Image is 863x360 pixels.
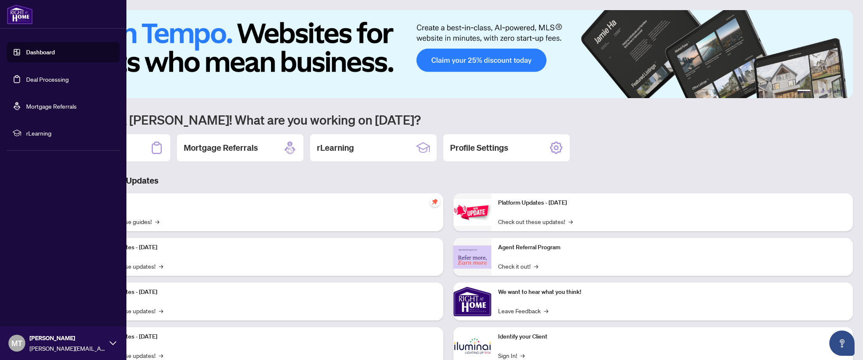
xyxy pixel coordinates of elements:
a: Deal Processing [26,75,69,83]
button: 1 [797,90,811,93]
h2: Profile Settings [450,142,508,154]
h3: Brokerage & Industry Updates [44,175,853,187]
button: 4 [828,90,831,93]
p: Self-Help [88,198,437,208]
p: Identify your Client [498,332,846,341]
span: [PERSON_NAME] [29,333,105,343]
button: 5 [834,90,838,93]
img: Platform Updates - June 23, 2025 [453,199,491,226]
p: Platform Updates - [DATE] [88,288,437,297]
h1: Welcome back [PERSON_NAME]! What are you working on [DATE]? [44,112,853,128]
a: Sign In!→ [498,351,525,360]
button: 6 [841,90,844,93]
h2: Mortgage Referrals [184,142,258,154]
p: Platform Updates - [DATE] [88,243,437,252]
p: Platform Updates - [DATE] [88,332,437,341]
span: → [155,217,159,226]
span: → [159,351,163,360]
span: → [568,217,573,226]
span: pushpin [430,197,440,207]
span: MT [11,337,22,349]
span: → [159,306,163,315]
a: Check out these updates!→ [498,217,573,226]
img: logo [7,4,33,24]
p: We want to hear what you think! [498,288,846,297]
img: Slide 0 [44,10,853,98]
span: → [520,351,525,360]
p: Platform Updates - [DATE] [498,198,846,208]
a: Mortgage Referrals [26,102,77,110]
a: Leave Feedback→ [498,306,548,315]
button: 3 [821,90,824,93]
span: → [544,306,548,315]
img: We want to hear what you think! [453,283,491,320]
p: Agent Referral Program [498,243,846,252]
h2: rLearning [317,142,354,154]
span: [PERSON_NAME][EMAIL_ADDRESS][DOMAIN_NAME] [29,344,105,353]
button: Open asap [829,331,855,356]
a: Dashboard [26,48,55,56]
span: rLearning [26,128,114,138]
a: Check it out!→ [498,261,538,271]
span: → [159,261,163,271]
button: 2 [814,90,817,93]
img: Agent Referral Program [453,245,491,269]
span: → [534,261,538,271]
